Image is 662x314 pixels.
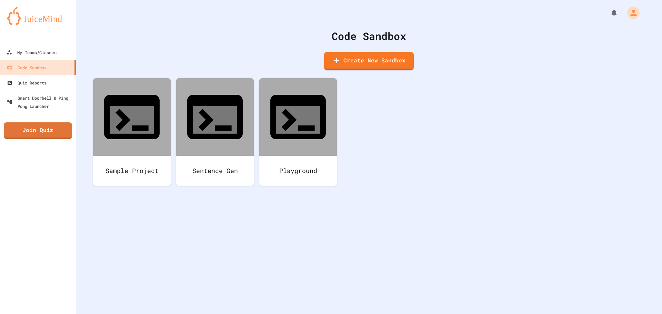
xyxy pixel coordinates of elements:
[620,5,641,21] div: My Account
[7,79,47,87] div: Quiz Reports
[4,122,72,139] a: Join Quiz
[176,78,254,186] a: Sentence Gen
[7,7,69,25] img: logo-orange.svg
[7,48,57,57] div: My Teams/Classes
[597,7,620,19] div: My Notifications
[176,156,254,186] div: Sentence Gen
[324,52,414,70] a: Create New Sandbox
[93,28,645,44] div: Code Sandbox
[7,94,73,110] div: Smart Doorbell & Ping Pong Launcher
[259,78,337,186] a: Playground
[93,78,171,186] a: Sample Project
[7,63,47,72] div: Code Sandbox
[93,156,171,186] div: Sample Project
[259,156,337,186] div: Playground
